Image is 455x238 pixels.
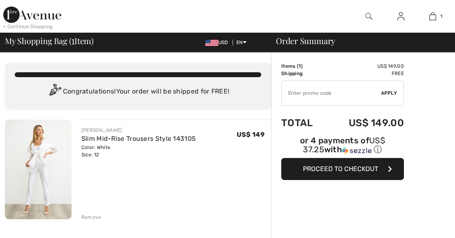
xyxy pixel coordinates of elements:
[266,37,450,45] div: Order Summary
[326,62,404,70] td: US$ 149.00
[3,23,53,30] div: < Continue Shopping
[281,109,326,137] td: Total
[326,109,404,137] td: US$ 149.00
[81,214,101,221] div: Remove
[5,37,94,45] span: My Shopping Bag ( Item)
[303,136,385,154] span: US$ 37.25
[303,165,378,173] span: Proceed to Checkout
[237,131,264,138] span: US$ 149
[281,158,404,180] button: Proceed to Checkout
[365,11,372,21] img: search the website
[81,135,196,142] a: Slim Mid-Rise Trousers Style 143105
[205,40,218,46] img: US Dollar
[282,81,381,105] input: Promo code
[47,84,63,100] img: Congratulation2.svg
[381,89,397,97] span: Apply
[440,13,442,20] span: 1
[5,120,72,219] img: Slim Mid-Rise Trousers Style 143105
[281,137,404,158] div: or 4 payments ofUS$ 37.25withSezzle Click to learn more about Sezzle
[3,7,61,23] img: 1ère Avenue
[429,11,436,21] img: My Bag
[326,70,404,77] td: Free
[391,11,411,22] a: Sign In
[81,144,196,158] div: Color: White Size: 12
[397,11,404,21] img: My Info
[81,127,196,134] div: [PERSON_NAME]
[72,35,74,45] span: 1
[281,137,404,155] div: or 4 payments of with
[281,62,326,70] td: Items ( )
[342,147,372,154] img: Sezzle
[205,40,231,45] span: USD
[15,84,261,100] div: Congratulations! Your order will be shipped for FREE!
[298,63,301,69] span: 1
[236,40,247,45] span: EN
[417,11,448,21] a: 1
[281,70,326,77] td: Shipping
